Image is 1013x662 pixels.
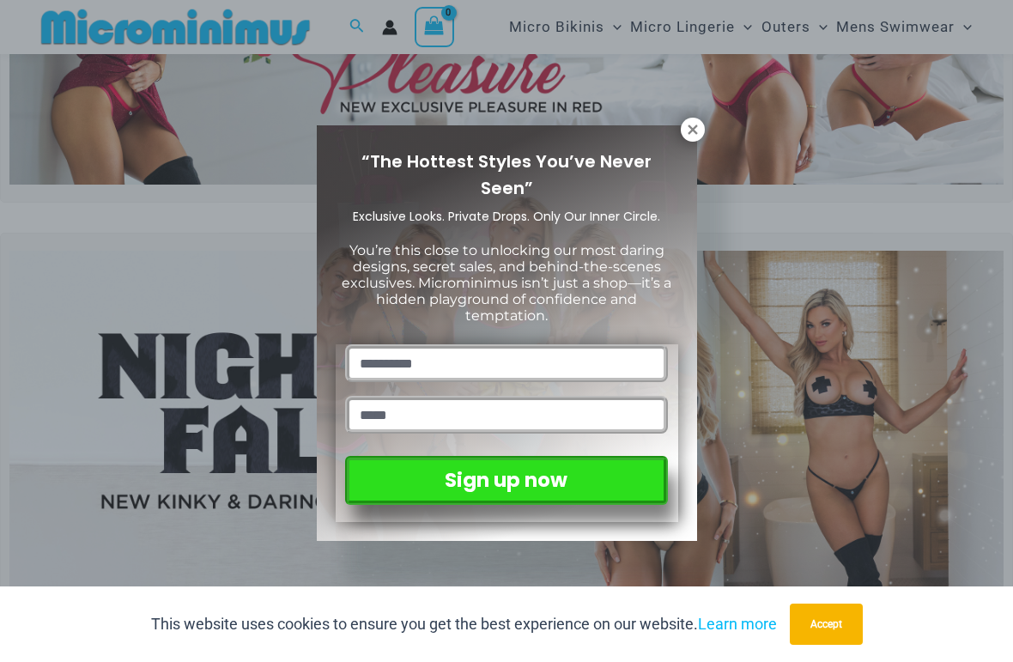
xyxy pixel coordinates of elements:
button: Sign up now [345,456,667,505]
span: “The Hottest Styles You’ve Never Seen” [361,149,652,200]
a: Learn more [698,615,777,633]
button: Accept [790,604,863,645]
span: Exclusive Looks. Private Drops. Only Our Inner Circle. [353,208,660,225]
p: This website uses cookies to ensure you get the best experience on our website. [151,611,777,637]
span: You’re this close to unlocking our most daring designs, secret sales, and behind-the-scenes exclu... [342,242,671,325]
button: Close [681,118,705,142]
